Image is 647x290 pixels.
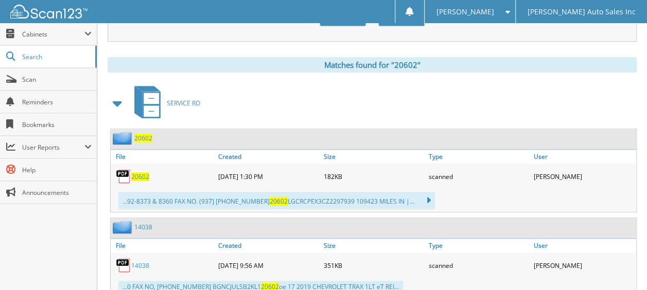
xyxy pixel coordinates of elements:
div: 182KB [321,166,426,187]
a: 20602 [131,172,149,181]
div: [PERSON_NAME] [531,166,636,187]
span: [PERSON_NAME] [436,9,494,15]
a: Type [426,150,531,164]
span: Announcements [22,188,92,197]
div: scanned [426,166,531,187]
a: File [111,150,216,164]
span: [PERSON_NAME] Auto Sales Inc [527,9,635,15]
div: ...92-8373 & 8360 FAX NO. (937] [PHONE_NUMBER] LGCRCPEX3CZ2297939 109423 MILES IN |... [118,192,435,209]
span: 20602 [270,197,288,206]
a: User [531,150,636,164]
a: 20602 [134,134,152,142]
a: Type [426,239,531,252]
span: Reminders [22,98,92,106]
a: Created [216,239,321,252]
a: 14038 [134,223,152,231]
img: scan123-logo-white.svg [10,5,88,19]
span: SERVICE RO [167,99,200,107]
a: User [531,239,636,252]
iframe: Chat Widget [596,241,647,290]
a: SERVICE RO [128,83,200,123]
span: Bookmarks [22,120,92,129]
img: PDF.png [116,258,131,273]
div: [DATE] 9:56 AM [216,255,321,276]
span: Help [22,166,92,174]
a: Size [321,150,426,164]
div: 351KB [321,255,426,276]
a: File [111,239,216,252]
a: 14038 [131,261,149,270]
a: Created [216,150,321,164]
span: Cabinets [22,30,84,39]
span: User Reports [22,143,84,152]
img: folder2.png [113,221,134,233]
div: Matches found for "20602" [108,57,637,72]
span: Search [22,52,90,61]
div: [DATE] 1:30 PM [216,166,321,187]
div: scanned [426,255,531,276]
a: Size [321,239,426,252]
img: PDF.png [116,169,131,184]
div: [PERSON_NAME] [531,255,636,276]
span: Scan [22,75,92,84]
img: folder2.png [113,132,134,144]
